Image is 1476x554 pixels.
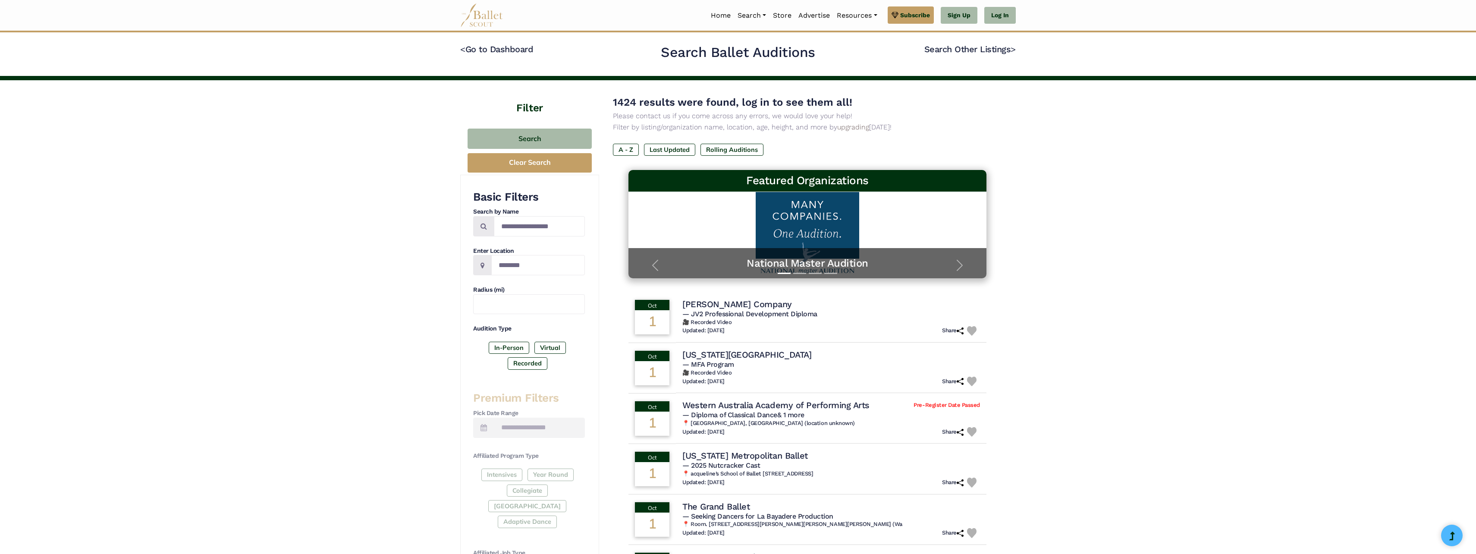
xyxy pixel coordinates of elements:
[613,96,852,108] span: 1424 results were found, log in to see them all!
[809,268,822,278] button: Slide 3
[734,6,769,25] a: Search
[892,10,898,20] img: gem.svg
[682,310,817,318] span: — JV2 Professional Development Diploma
[468,153,592,173] button: Clear Search
[682,512,833,520] span: — Seeking Dancers for La Bayadere Production
[473,452,585,460] h4: Affiliated Program Type
[682,470,980,478] h6: 📍 acqueline’s School of Ballet [STREET_ADDRESS]
[473,324,585,333] h4: Audition Type
[635,300,669,310] div: Oct
[682,360,734,368] span: — MFA Program
[635,310,669,334] div: 1
[635,513,669,537] div: 1
[777,411,804,419] a: & 1 more
[635,351,669,361] div: Oct
[941,7,977,24] a: Sign Up
[494,216,585,236] input: Search by names...
[635,462,669,486] div: 1
[900,10,930,20] span: Subscribe
[795,6,833,25] a: Advertise
[473,391,585,406] h3: Premium Filters
[682,479,725,486] h6: Updated: [DATE]
[682,501,750,512] h4: The Grand Ballet
[700,144,763,156] label: Rolling Auditions
[460,44,465,54] code: <
[778,268,791,278] button: Slide 1
[644,144,695,156] label: Last Updated
[460,44,533,54] a: <Go to Dashboard
[769,6,795,25] a: Store
[473,190,585,205] h3: Basic Filters
[682,529,725,537] h6: Updated: [DATE]
[682,400,870,411] h4: Western Australia Academy of Performing Arts
[682,428,725,436] h6: Updated: [DATE]
[637,257,978,270] a: National Master Audition
[682,349,811,360] h4: [US_STATE][GEOGRAPHIC_DATA]
[635,502,669,513] div: Oct
[942,529,964,537] h6: Share
[508,357,547,369] label: Recorded
[707,6,734,25] a: Home
[942,428,964,436] h6: Share
[682,319,980,326] h6: 🎥 Recorded Video
[942,378,964,385] h6: Share
[682,521,980,528] h6: 📍 Room. [STREET_ADDRESS][PERSON_NAME][PERSON_NAME][PERSON_NAME] (Wa
[942,327,964,334] h6: Share
[942,479,964,486] h6: Share
[924,44,1016,54] a: Search Other Listings>
[489,342,529,354] label: In-Person
[888,6,934,24] a: Subscribe
[682,378,725,385] h6: Updated: [DATE]
[682,327,725,334] h6: Updated: [DATE]
[984,7,1016,24] a: Log In
[635,361,669,385] div: 1
[613,110,1002,122] p: Please contact us if you come across any errors, we would love your help!
[793,268,806,278] button: Slide 2
[824,268,837,278] button: Slide 4
[473,208,585,216] h4: Search by Name
[473,286,585,294] h4: Radius (mi)
[837,123,869,131] a: upgrading
[613,144,639,156] label: A - Z
[635,452,669,462] div: Oct
[682,411,804,419] span: — Diploma of Classical Dance
[613,122,1002,133] p: Filter by listing/organization name, location, age, height, and more by [DATE]!
[534,342,566,354] label: Virtual
[635,173,980,188] h3: Featured Organizations
[682,420,980,427] h6: 📍 [GEOGRAPHIC_DATA], [GEOGRAPHIC_DATA] (location unknown)
[635,412,669,436] div: 1
[682,299,792,310] h4: [PERSON_NAME] Company
[914,402,980,409] span: Pre-Register Date Passed
[682,461,760,469] span: — 2025 Nutcracker Cast
[682,450,808,461] h4: [US_STATE] Metropolitan Ballet
[468,129,592,149] button: Search
[1011,44,1016,54] code: >
[460,80,599,116] h4: Filter
[661,44,815,62] h2: Search Ballet Auditions
[491,255,585,275] input: Location
[635,401,669,412] div: Oct
[473,409,585,418] h4: Pick Date Range
[473,247,585,255] h4: Enter Location
[682,369,980,377] h6: 🎥 Recorded Video
[833,6,880,25] a: Resources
